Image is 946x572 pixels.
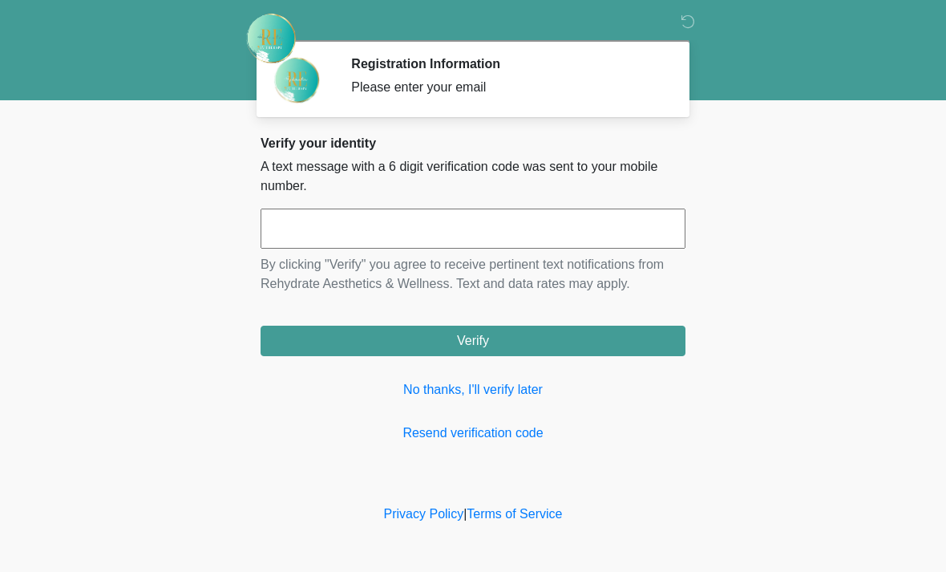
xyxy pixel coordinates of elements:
a: Terms of Service [467,507,562,521]
button: Verify [261,326,685,356]
img: Agent Avatar [273,56,321,104]
img: Rehydrate Aesthetics & Wellness Logo [245,12,297,65]
a: | [463,507,467,521]
a: Resend verification code [261,424,685,443]
div: Please enter your email [351,78,661,97]
p: A text message with a 6 digit verification code was sent to your mobile number. [261,157,685,196]
a: Privacy Policy [384,507,464,521]
p: By clicking "Verify" you agree to receive pertinent text notifications from Rehydrate Aesthetics ... [261,255,685,294]
h2: Verify your identity [261,136,685,151]
a: No thanks, I'll verify later [261,380,685,400]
